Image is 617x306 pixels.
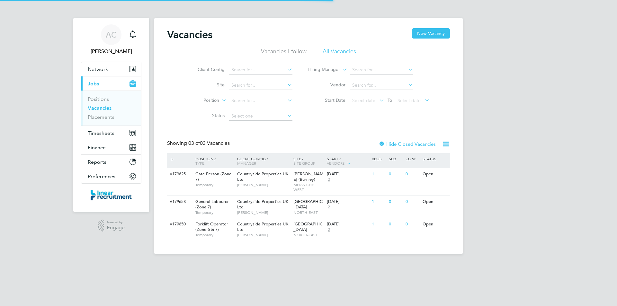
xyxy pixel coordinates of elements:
label: Hiring Manager [303,66,340,73]
span: To [386,96,394,104]
div: Client Config / [236,153,292,169]
span: 2 [327,205,331,210]
input: Search for... [229,96,292,105]
span: Type [195,161,204,166]
label: Hide Closed Vacancies [379,141,436,147]
div: [DATE] [327,171,369,177]
nav: Main navigation [73,18,149,212]
button: New Vacancy [412,28,450,39]
div: Open [421,168,449,180]
span: Engage [107,225,125,231]
div: 0 [404,218,421,230]
label: Client Config [188,66,225,72]
input: Search for... [229,66,292,74]
div: 0 [387,218,404,230]
span: Jobs [88,81,99,87]
li: All Vacancies [323,48,356,59]
div: V179625 [168,168,191,180]
div: Site / [292,153,326,169]
span: Select date [352,98,375,103]
div: 1 [370,218,387,230]
span: [PERSON_NAME] [237,182,290,188]
span: General Labourer (Zone 7) [195,199,229,210]
div: [DATE] [327,222,369,227]
div: Reqd [370,153,387,164]
span: Preferences [88,173,115,179]
span: Temporary [195,232,234,238]
span: [PERSON_NAME] [237,232,290,238]
div: 0 [404,196,421,208]
span: [PERSON_NAME] (Burnley) [293,171,324,182]
span: Temporary [195,210,234,215]
a: Vacancies [88,105,112,111]
div: 1 [370,196,387,208]
a: AC[PERSON_NAME] [81,24,141,55]
div: Showing [167,140,231,147]
span: Countryside Properties UK Ltd [237,199,288,210]
span: [GEOGRAPHIC_DATA] [293,221,323,232]
a: Powered byEngage [98,220,125,232]
span: 2 [327,177,331,182]
span: Manager [237,161,256,166]
span: Temporary [195,182,234,188]
button: Timesheets [81,126,141,140]
span: Network [88,66,108,72]
span: Reports [88,159,106,165]
div: 0 [404,168,421,180]
label: Status [188,113,225,118]
span: AC [106,31,117,39]
span: MER & CHE WEST [293,182,324,192]
div: [DATE] [327,199,369,205]
span: Finance [88,144,106,151]
div: 1 [370,168,387,180]
span: Timesheets [88,130,114,136]
span: Forklift Operator (Zone 6 & 7) [195,221,228,232]
span: Vendors [327,161,345,166]
div: Start / [325,153,370,169]
span: Countryside Properties UK Ltd [237,221,288,232]
label: Position [182,97,219,104]
input: Select one [229,112,292,121]
span: 03 of [188,140,200,146]
span: [PERSON_NAME] [237,210,290,215]
span: 03 Vacancies [188,140,230,146]
input: Search for... [350,81,413,90]
span: Countryside Properties UK Ltd [237,171,288,182]
a: Go to home page [81,190,141,200]
h2: Vacancies [167,28,212,41]
div: Conf [404,153,421,164]
div: ID [168,153,191,164]
div: Sub [387,153,404,164]
div: Open [421,218,449,230]
button: Preferences [81,169,141,183]
div: Open [421,196,449,208]
span: Gate Person (Zone 7) [195,171,231,182]
div: Status [421,153,449,164]
span: 2 [327,227,331,232]
span: NORTH-EAST [293,210,324,215]
span: [GEOGRAPHIC_DATA] [293,199,323,210]
label: Start Date [308,97,345,103]
li: Vacancies I follow [261,48,307,59]
label: Site [188,82,225,88]
span: Select date [398,98,421,103]
input: Search for... [350,66,413,74]
div: Jobs [81,91,141,126]
a: Placements [88,114,114,120]
div: 0 [387,168,404,180]
button: Finance [81,140,141,154]
a: Positions [88,96,109,102]
div: 0 [387,196,404,208]
button: Network [81,62,141,76]
span: Site Group [293,161,315,166]
label: Vendor [308,82,345,88]
div: V179650 [168,218,191,230]
div: Position / [191,153,236,169]
input: Search for... [229,81,292,90]
span: Powered by [107,220,125,225]
span: NORTH-EAST [293,232,324,238]
div: V179653 [168,196,191,208]
button: Jobs [81,76,141,91]
span: Anneliese Clifton [81,48,141,55]
img: linearrecruitment-logo-retina.png [91,190,132,200]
